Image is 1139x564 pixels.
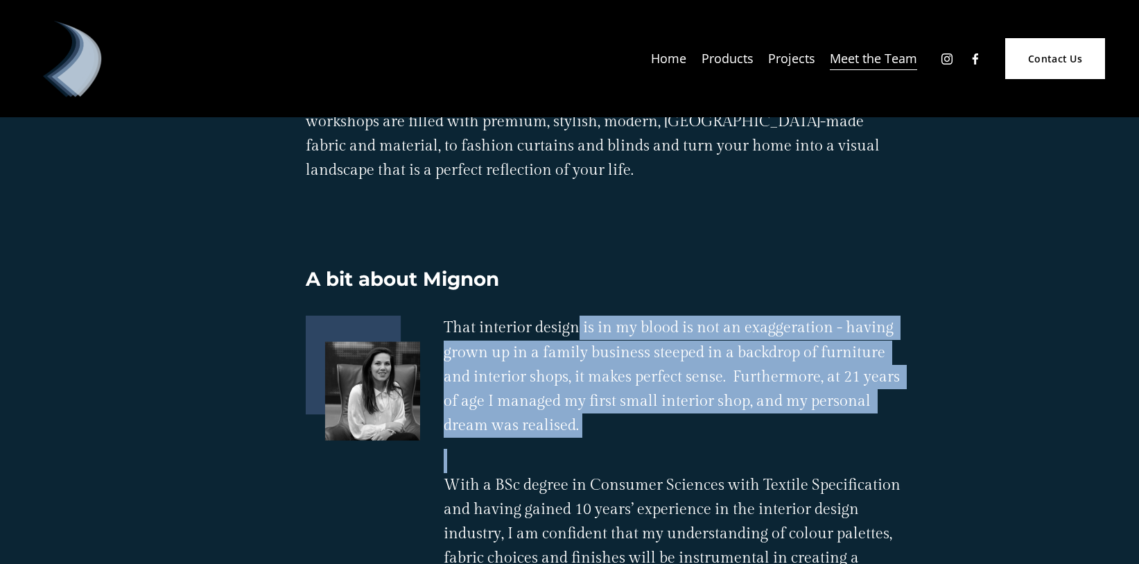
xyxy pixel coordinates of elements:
a: Projects [768,46,815,71]
a: folder dropdown [702,46,754,71]
a: Contact Us [1005,38,1104,78]
a: Facebook [968,52,982,66]
a: Home [651,46,686,71]
a: Meet the Team [830,46,917,71]
a: Instagram [940,52,954,66]
span: Products [702,47,754,69]
h4: A bit about Mignon [306,266,902,292]
p: That interior design is in my blood is not an exaggeration - having grown up in a family business... [444,316,903,437]
img: Debonair | Curtains, Blinds, Shutters &amp; Awnings [34,21,110,97]
p: Debonair is an upmarket brand, showcasing bespoke quality products. To this end, our workshops ar... [306,85,902,182]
